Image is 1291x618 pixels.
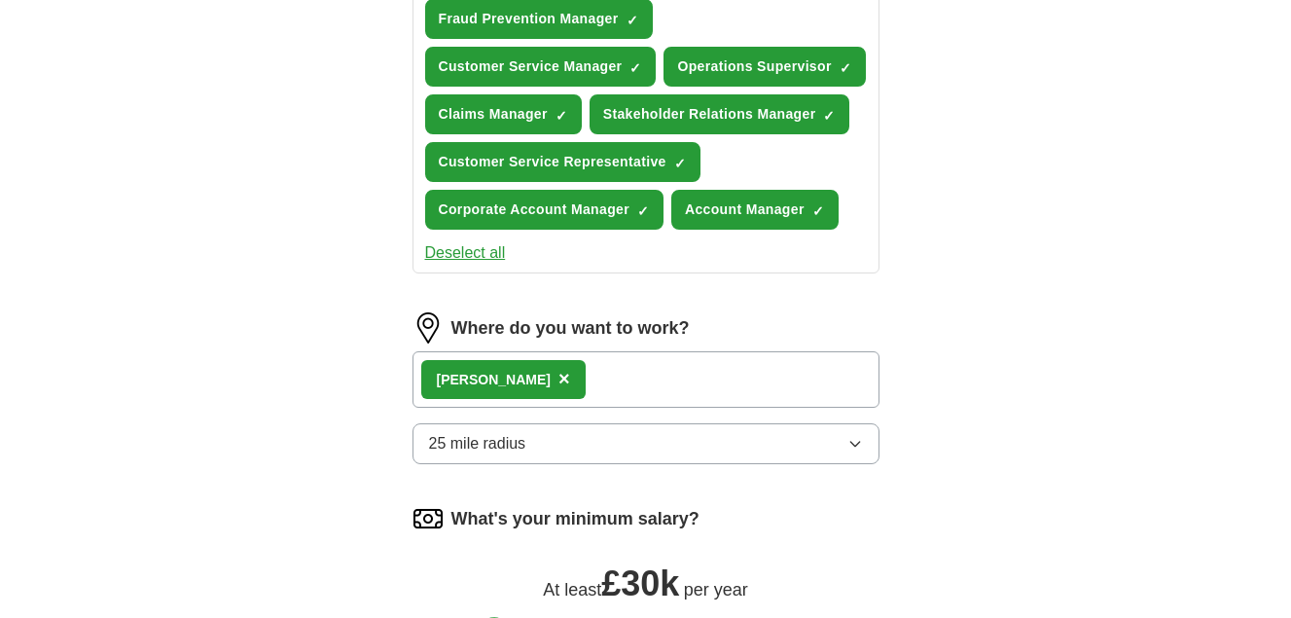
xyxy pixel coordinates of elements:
[412,423,879,464] button: 25 mile radius
[556,108,567,124] span: ✓
[425,47,657,87] button: Customer Service Manager✓
[425,142,700,182] button: Customer Service Representative✓
[677,56,831,77] span: Operations Supervisor
[601,563,679,603] span: £ 30k
[812,203,824,219] span: ✓
[558,368,570,389] span: ×
[412,312,444,344] img: location.png
[823,108,835,124] span: ✓
[543,580,601,600] span: At least
[684,580,748,600] span: per year
[451,506,699,532] label: What's your minimum salary?
[412,503,444,534] img: salary.png
[439,56,623,77] span: Customer Service Manager
[425,190,663,230] button: Corporate Account Manager✓
[439,104,548,125] span: Claims Manager
[629,60,641,76] span: ✓
[439,9,619,29] span: Fraud Prevention Manager
[671,190,839,230] button: Account Manager✓
[840,60,851,76] span: ✓
[425,94,582,134] button: Claims Manager✓
[558,365,570,394] button: ×
[685,200,805,220] span: Account Manager
[627,13,638,28] span: ✓
[663,47,865,87] button: Operations Supervisor✓
[439,152,666,172] span: Customer Service Representative
[439,200,629,220] span: Corporate Account Manager
[637,203,649,219] span: ✓
[674,156,686,171] span: ✓
[429,432,526,455] span: 25 mile radius
[451,315,690,342] label: Where do you want to work?
[437,370,551,390] div: [PERSON_NAME]
[590,94,850,134] button: Stakeholder Relations Manager✓
[603,104,816,125] span: Stakeholder Relations Manager
[425,241,506,265] button: Deselect all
